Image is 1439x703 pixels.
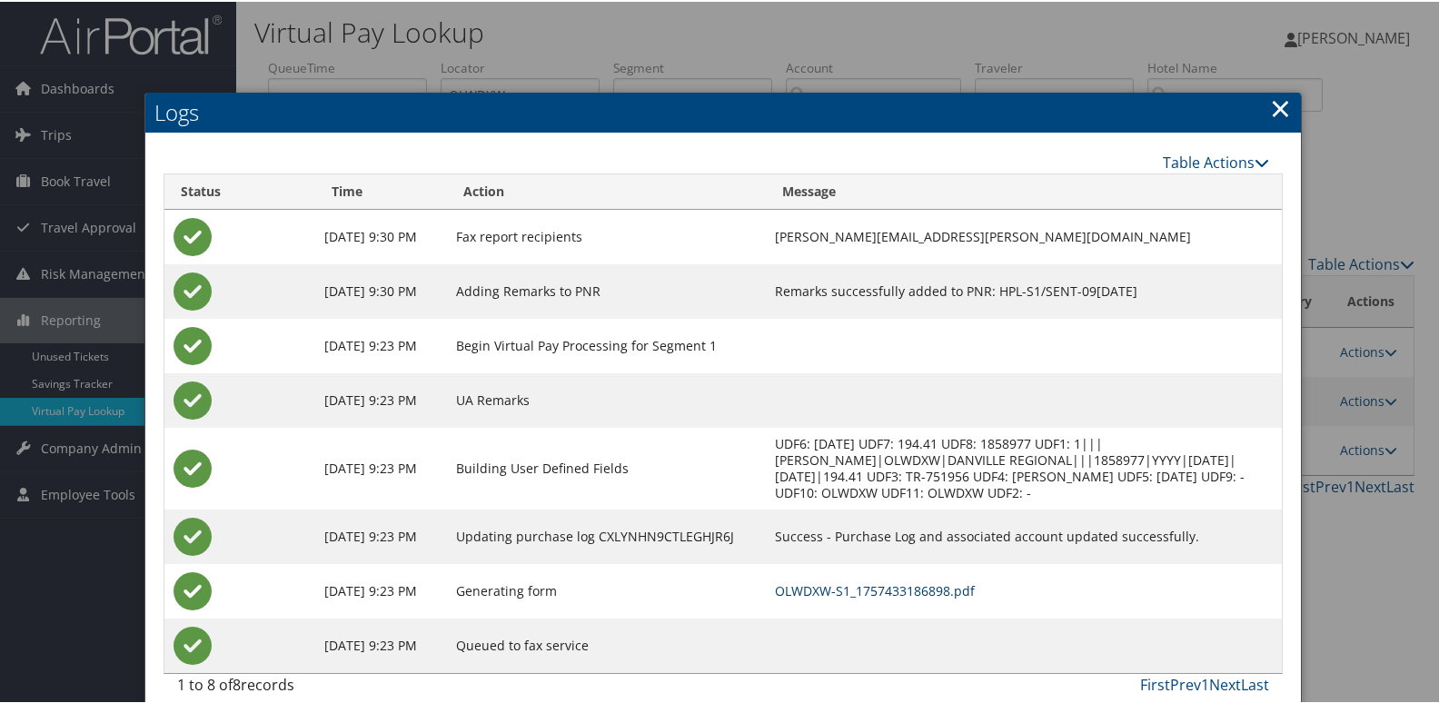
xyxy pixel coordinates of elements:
[766,262,1282,317] td: Remarks successfully added to PNR: HPL-S1/SENT-09[DATE]
[447,173,765,208] th: Action: activate to sort column ascending
[177,672,430,703] div: 1 to 8 of records
[447,208,765,262] td: Fax report recipients
[315,508,447,562] td: [DATE] 9:23 PM
[1201,673,1209,693] a: 1
[766,208,1282,262] td: [PERSON_NAME][EMAIL_ADDRESS][PERSON_NAME][DOMAIN_NAME]
[447,562,765,617] td: Generating form
[315,617,447,671] td: [DATE] 9:23 PM
[1163,151,1269,171] a: Table Actions
[447,426,765,508] td: Building User Defined Fields
[447,317,765,371] td: Begin Virtual Pay Processing for Segment 1
[1140,673,1170,693] a: First
[145,91,1301,131] h2: Logs
[315,317,447,371] td: [DATE] 9:23 PM
[766,508,1282,562] td: Success - Purchase Log and associated account updated successfully.
[766,173,1282,208] th: Message: activate to sort column ascending
[1170,673,1201,693] a: Prev
[315,426,447,508] td: [DATE] 9:23 PM
[447,371,765,426] td: UA Remarks
[315,371,447,426] td: [DATE] 9:23 PM
[447,508,765,562] td: Updating purchase log CXLYNHN9CTLEGHJR6J
[1270,88,1291,124] a: Close
[233,673,241,693] span: 8
[164,173,315,208] th: Status: activate to sort column ascending
[1241,673,1269,693] a: Last
[766,426,1282,508] td: UDF6: [DATE] UDF7: 194.41 UDF8: 1858977 UDF1: 1|||[PERSON_NAME]|OLWDXW|DANVILLE REGIONAL|||185897...
[447,617,765,671] td: Queued to fax service
[315,173,447,208] th: Time: activate to sort column ascending
[775,580,975,598] a: OLWDXW-S1_1757433186898.pdf
[315,208,447,262] td: [DATE] 9:30 PM
[315,562,447,617] td: [DATE] 9:23 PM
[315,262,447,317] td: [DATE] 9:30 PM
[447,262,765,317] td: Adding Remarks to PNR
[1209,673,1241,693] a: Next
